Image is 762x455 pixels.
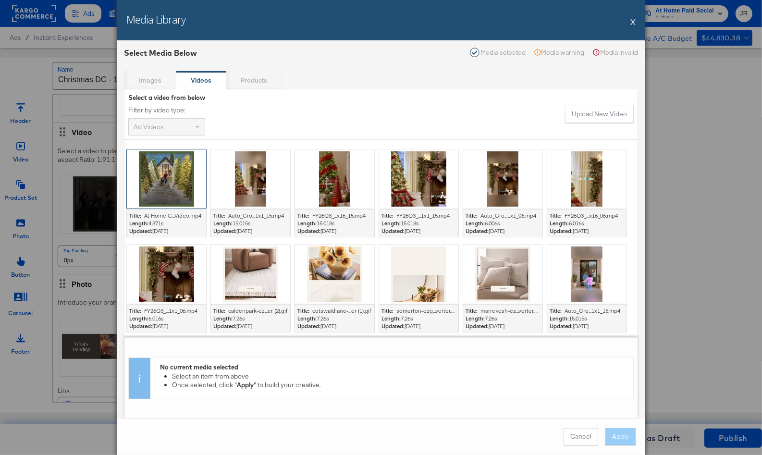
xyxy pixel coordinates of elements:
[550,220,624,227] div: 6.016 s
[213,227,288,235] div: [DATE]
[564,428,598,445] button: Cancel
[237,381,254,389] strong: Apply
[381,322,405,330] strong: Updated:
[381,322,456,330] div: [DATE]
[297,307,309,314] strong: Title:
[381,220,456,227] div: 15.018 s
[144,212,204,220] div: At Home C...Video.mp4
[213,220,233,227] strong: Length:
[550,212,562,219] strong: Title:
[144,307,204,315] div: FY26Q3_...1x1_06.mp4
[126,12,185,26] h2: Media Library
[129,227,204,235] div: [DATE]
[213,227,236,234] strong: Updated:
[550,322,573,330] strong: Updated:
[466,307,478,314] strong: Title:
[129,212,141,219] strong: Title:
[129,227,152,234] strong: Updated:
[466,322,540,330] div: [DATE]
[297,220,317,227] strong: Length:
[297,315,372,322] div: 7.26 s
[134,123,164,131] span: Ad Videos
[297,322,372,330] div: [DATE]
[128,93,205,102] div: Select a video from below
[565,106,634,123] button: Upload New Video
[124,48,197,59] div: Select Media Below
[396,307,456,315] div: somerton-ezg...verter.gif
[550,227,573,234] strong: Updated:
[129,315,148,322] strong: Length:
[396,212,456,220] div: FY26Q3_...1x1_15.mp4
[191,76,211,85] strong: Videos
[381,315,401,322] strong: Length:
[381,212,393,219] strong: Title:
[550,315,569,322] strong: Length:
[213,322,288,330] div: [DATE]
[466,322,489,330] strong: Updated:
[213,220,288,227] div: 15.015 s
[466,220,540,227] div: 6.006 s
[160,363,628,372] div: No current media selected
[480,307,540,315] div: marrekesh-ez...verter.gif
[630,12,636,31] button: X
[172,371,628,381] li: Select an item from above
[213,307,225,314] strong: Title:
[297,322,320,330] strong: Updated:
[129,315,204,322] div: 6.016 s
[297,220,372,227] div: 15.018 s
[228,212,288,220] div: Auto_Cro...1x1_15.mp4
[213,315,288,322] div: 7.26 s
[550,322,624,330] div: [DATE]
[565,212,624,220] div: FY26Q3_...x16_06.mp4
[297,212,309,219] strong: Title:
[297,227,372,235] div: [DATE]
[129,322,152,330] strong: Updated:
[213,315,233,322] strong: Length:
[128,106,205,115] label: Filter by video type:
[534,48,585,57] div: Media warning
[129,220,148,227] strong: Length:
[466,315,485,322] strong: Length:
[129,322,204,330] div: [DATE]
[550,220,569,227] strong: Length:
[381,307,393,314] strong: Title:
[129,220,204,227] div: 4.871 s
[312,212,372,220] div: FY26Q3_...x16_15.mp4
[297,315,317,322] strong: Length:
[466,220,485,227] strong: Length:
[381,315,456,322] div: 7.26 s
[592,48,638,57] div: Media invalid
[172,381,628,390] li: Once selected, click " " to build your creative.
[381,227,405,234] strong: Updated:
[550,307,562,314] strong: Title:
[466,315,540,322] div: 7.26 s
[550,315,624,322] div: 15.015 s
[470,48,526,57] div: Media selected
[466,227,489,234] strong: Updated:
[228,307,288,315] div: caldenpark-ez...er (2).gif
[381,220,401,227] strong: Length:
[466,212,478,219] strong: Title:
[312,307,372,315] div: cotswaldlane-...er (1).gif
[213,322,236,330] strong: Updated:
[550,227,624,235] div: [DATE]
[565,307,624,315] div: Auto_Cro...1x1_15.mp4
[297,227,320,234] strong: Updated:
[466,227,540,235] div: [DATE]
[480,212,540,220] div: Auto_Cro...1x1_06.mp4
[129,307,141,314] strong: Title:
[381,227,456,235] div: [DATE]
[213,212,225,219] strong: Title:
